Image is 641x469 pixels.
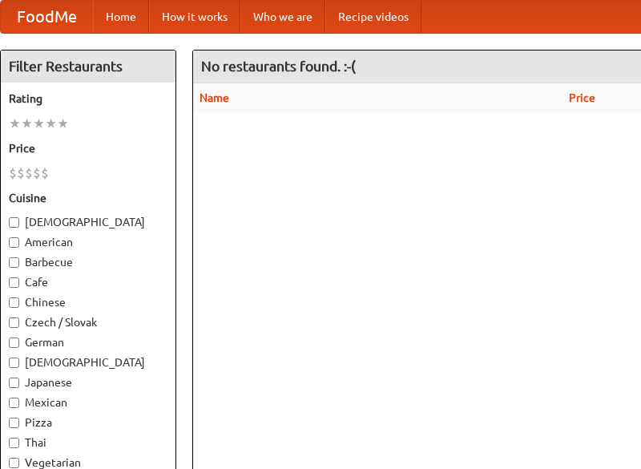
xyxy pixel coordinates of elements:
h5: Rating [9,91,167,107]
input: American [9,237,19,248]
li: ★ [33,115,45,132]
li: $ [41,164,49,182]
input: Barbecue [9,257,19,268]
a: How it works [149,1,240,33]
a: Price [569,91,595,104]
li: $ [17,164,25,182]
li: ★ [45,115,57,132]
label: Japanese [9,374,167,390]
input: [DEMOGRAPHIC_DATA] [9,358,19,368]
label: American [9,234,167,250]
a: FoodMe [1,1,93,33]
input: [DEMOGRAPHIC_DATA] [9,217,19,228]
li: $ [9,164,17,182]
li: ★ [9,115,21,132]
input: German [9,338,19,348]
label: Pizza [9,414,167,431]
label: Cafe [9,274,167,290]
a: Name [200,91,229,104]
input: Chinese [9,297,19,308]
a: Who we are [240,1,325,33]
label: Czech / Slovak [9,314,167,330]
input: Vegetarian [9,458,19,468]
a: Home [93,1,149,33]
input: Japanese [9,378,19,388]
ng-pluralize: No restaurants found. :-( [201,59,356,74]
li: $ [33,164,41,182]
label: [DEMOGRAPHIC_DATA] [9,214,167,230]
h5: Cuisine [9,190,167,206]
input: Thai [9,438,19,448]
li: $ [25,164,33,182]
input: Czech / Slovak [9,317,19,328]
label: Chinese [9,294,167,310]
input: Pizza [9,418,19,428]
li: ★ [21,115,33,132]
label: Mexican [9,394,167,410]
input: Mexican [9,398,19,408]
li: ★ [57,115,69,132]
label: Barbecue [9,254,167,270]
input: Cafe [9,277,19,288]
a: Recipe videos [325,1,421,33]
label: German [9,334,167,350]
label: Thai [9,435,167,451]
h4: Filter Restaurants [1,51,175,83]
label: [DEMOGRAPHIC_DATA] [9,354,167,370]
h5: Price [9,140,167,156]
